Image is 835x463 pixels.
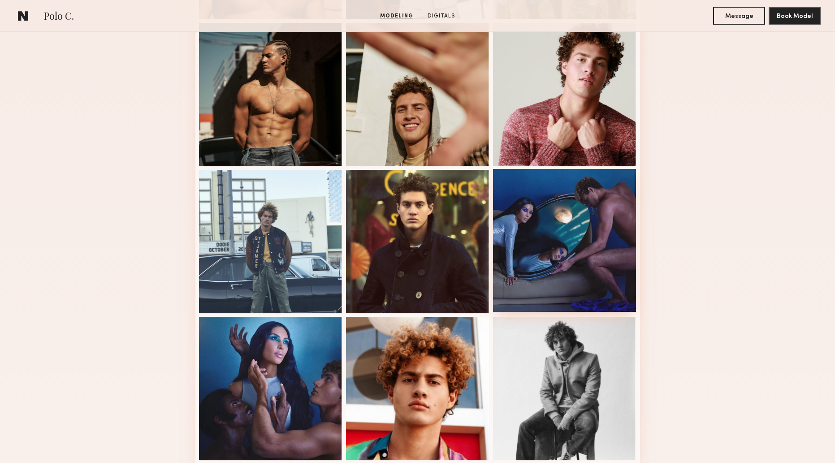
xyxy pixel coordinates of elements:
a: Modeling [376,12,417,20]
a: Digitals [424,12,459,20]
a: Book Model [769,12,821,19]
button: Book Model [769,7,821,25]
span: Polo C. [43,9,74,25]
button: Message [713,7,765,25]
